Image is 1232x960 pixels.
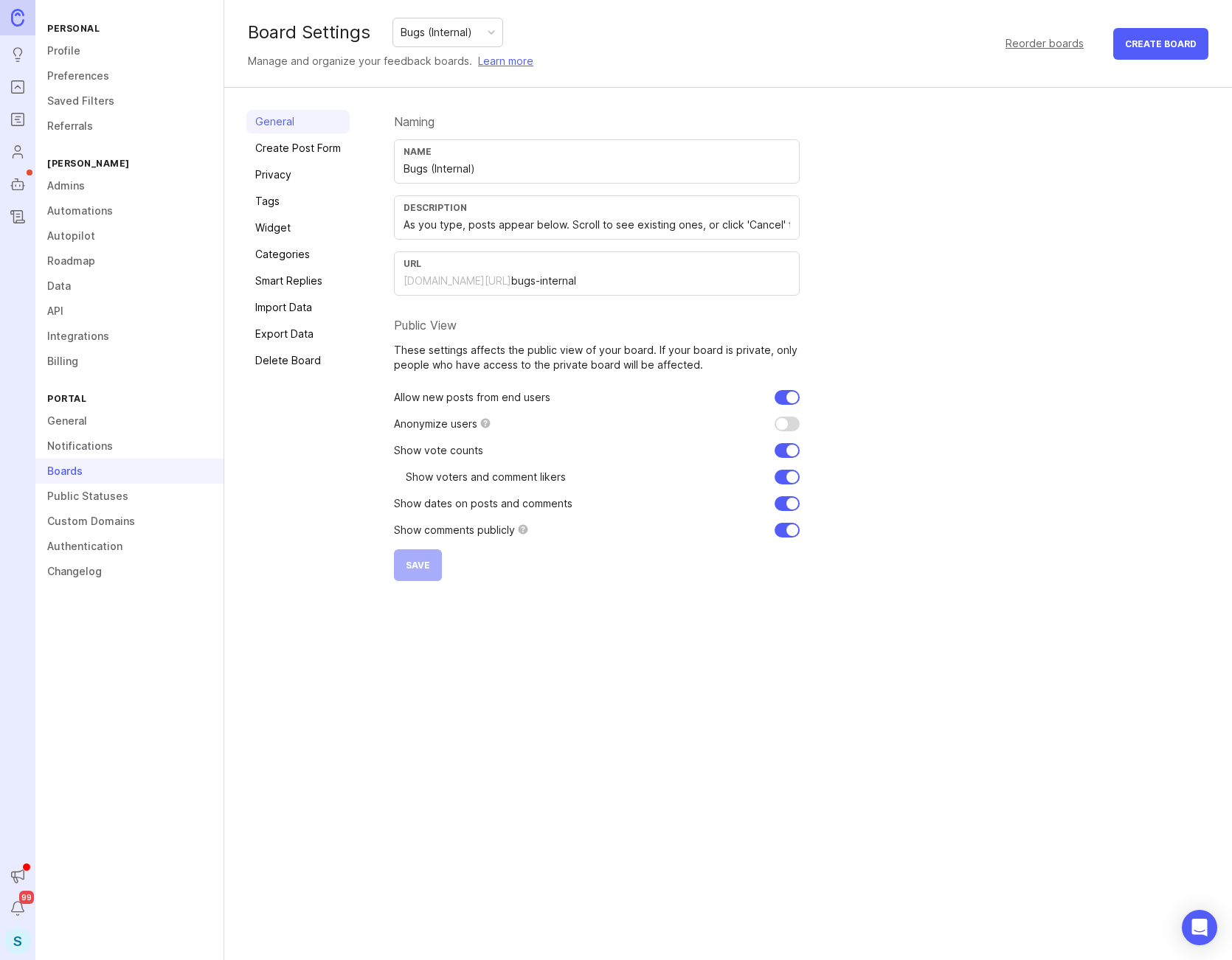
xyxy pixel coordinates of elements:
a: Import Data [246,296,350,319]
a: Public Statuses [35,484,224,509]
a: Custom Domains [35,509,224,534]
a: Widget [246,216,350,240]
button: Announcements [4,863,31,889]
a: Delete Board [246,349,350,372]
div: Open Intercom Messenger [1182,910,1217,945]
p: Anonymize users [394,417,477,431]
div: Board Settings [248,24,370,41]
div: Public View [394,319,800,331]
a: Integrations [35,324,224,349]
p: Show vote counts [394,443,483,458]
div: Portal [35,389,224,408]
p: Allow new posts from end users [394,390,550,405]
a: Ideas [4,41,31,68]
div: Naming [394,116,800,128]
a: Users [4,139,31,165]
a: Tags [246,189,350,213]
a: Roadmaps [4,106,31,133]
a: Autopilot [4,171,31,198]
a: Preferences [35,63,224,88]
a: Privacy [246,163,350,187]
button: S [4,928,31,954]
img: Canny Home [11,9,24,26]
a: Autopilot [35,223,224,248]
a: Automations [35,198,224,223]
a: Roadmap [35,248,224,274]
p: Show voters and comment likers [406,470,566,484]
a: Profile [35,38,224,63]
span: Create Board [1125,38,1197,49]
div: Name [404,146,790,157]
div: Reorder boards [1006,35,1084,52]
a: Create Post Form [246,136,350,160]
p: Show dates on posts and comments [394,496,572,511]
a: Learn more [478,53,533,69]
a: Changelog [35,559,224,584]
a: General [35,408,224,434]
a: Smart Replies [246,269,350,293]
a: Notifications [35,434,224,459]
div: [DOMAIN_NAME][URL] [404,274,511,288]
a: Billing [35,349,224,374]
button: Create Board [1113,28,1208,60]
a: Admins [35,173,224,198]
a: API [35,299,224,324]
a: Authentication [35,534,224,559]
div: [PERSON_NAME] [35,153,224,173]
a: Referrals [35,114,224,139]
a: General [246,110,350,133]
div: Manage and organize your feedback boards. [248,53,533,69]
div: Description [404,202,790,213]
a: Export Data [246,322,350,346]
div: Bugs (Internal) [401,24,472,41]
a: Changelog [4,204,31,230]
div: Personal [35,18,224,38]
a: Saved Filters [35,88,224,114]
span: 99 [19,891,34,904]
button: Notifications [4,895,31,922]
p: These settings affects the public view of your board. If your board is private, only people who h... [394,343,800,372]
div: URL [404,258,790,269]
a: Categories [246,243,350,266]
p: Show comments publicly [394,523,515,538]
a: Portal [4,74,31,100]
a: Data [35,274,224,299]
